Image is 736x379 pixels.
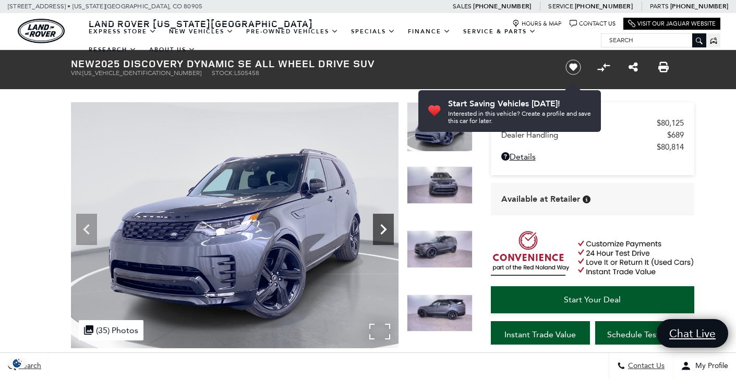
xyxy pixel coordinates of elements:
[664,326,721,340] span: Chat Live
[373,214,394,245] div: Next
[657,319,728,348] a: Chat Live
[234,69,259,77] span: L505458
[8,3,202,10] a: [STREET_ADDRESS] • [US_STATE][GEOGRAPHIC_DATA], CO 80905
[76,214,97,245] div: Previous
[240,22,345,41] a: Pre-Owned Vehicles
[70,102,399,348] img: New 2025 Carpathian Grey LAND ROVER Dynamic SE image 1
[143,41,202,59] a: About Us
[548,3,573,10] span: Service
[473,2,531,10] a: [PHONE_NUMBER]
[501,130,684,140] a: Dealer Handling $689
[570,20,616,28] a: Contact Us
[18,19,65,43] img: Land Rover
[491,321,590,348] a: Instant Trade Value
[650,3,669,10] span: Parts
[79,320,143,340] div: (35) Photos
[501,193,580,205] span: Available at Retailer
[501,152,684,162] a: Details
[457,22,542,41] a: Service & Parts
[491,286,694,313] a: Start Your Deal
[71,69,82,77] span: VIN:
[673,353,736,379] button: Open user profile menu
[5,358,29,369] section: Click to Open Cookie Consent Modal
[501,130,667,140] span: Dealer Handling
[212,69,234,77] span: Stock:
[575,2,633,10] a: [PHONE_NUMBER]
[629,61,638,74] a: Share this New 2025 Discovery Dynamic SE All Wheel Drive SUV
[691,362,728,371] span: My Profile
[607,329,682,339] span: Schedule Test Drive
[345,22,402,41] a: Specials
[583,195,590,203] div: Vehicle is in stock and ready for immediate delivery. Due to demand, availability is subject to c...
[82,22,601,59] nav: Main Navigation
[402,22,457,41] a: Finance
[407,230,473,268] img: New 2025 Carpathian Grey LAND ROVER Dynamic SE image 3
[163,22,240,41] a: New Vehicles
[596,59,611,75] button: Compare Vehicle
[82,69,201,77] span: [US_VEHICLE_IDENTIFICATION_NUMBER]
[658,61,669,74] a: Print this New 2025 Discovery Dynamic SE All Wheel Drive SUV
[82,41,143,59] a: Research
[657,118,684,128] span: $80,125
[5,358,29,369] img: Opt-Out Icon
[89,17,313,30] span: Land Rover [US_STATE][GEOGRAPHIC_DATA]
[407,166,473,204] img: New 2025 Carpathian Grey LAND ROVER Dynamic SE image 2
[501,142,684,152] a: $80,814
[407,102,473,152] img: New 2025 Carpathian Grey LAND ROVER Dynamic SE image 1
[453,3,472,10] span: Sales
[82,22,163,41] a: EXPRESS STORE
[625,362,665,371] span: Contact Us
[564,295,621,304] span: Start Your Deal
[562,59,585,76] button: Save vehicle
[501,118,657,128] span: MSRP
[82,17,319,30] a: Land Rover [US_STATE][GEOGRAPHIC_DATA]
[512,20,562,28] a: Hours & Map
[657,142,684,152] span: $80,814
[71,56,95,70] strong: New
[504,329,576,339] span: Instant Trade Value
[628,20,716,28] a: Visit Our Jaguar Website
[18,19,65,43] a: land-rover
[501,118,684,128] a: MSRP $80,125
[667,130,684,140] span: $689
[407,295,473,332] img: New 2025 Carpathian Grey LAND ROVER Dynamic SE image 4
[601,34,706,46] input: Search
[670,2,728,10] a: [PHONE_NUMBER]
[595,321,694,348] a: Schedule Test Drive
[71,58,548,69] h1: 2025 Discovery Dynamic SE All Wheel Drive SUV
